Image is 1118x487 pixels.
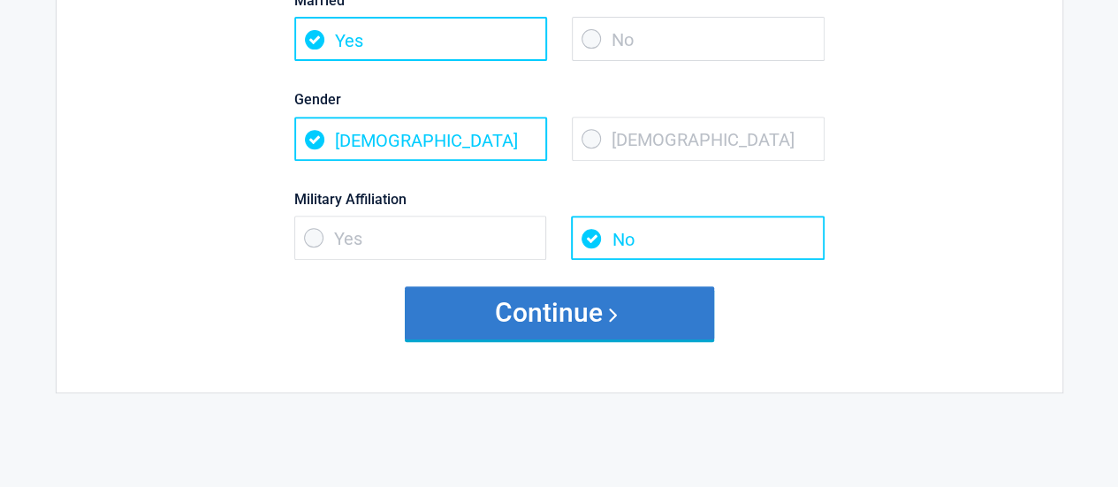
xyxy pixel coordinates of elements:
[572,117,825,161] span: [DEMOGRAPHIC_DATA]
[405,286,714,339] button: Continue
[572,17,825,61] span: No
[294,187,825,211] label: Military Affiliation
[294,17,547,61] span: Yes
[571,216,824,260] span: No
[294,216,547,260] span: Yes
[294,117,547,161] span: [DEMOGRAPHIC_DATA]
[294,88,825,111] label: Gender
